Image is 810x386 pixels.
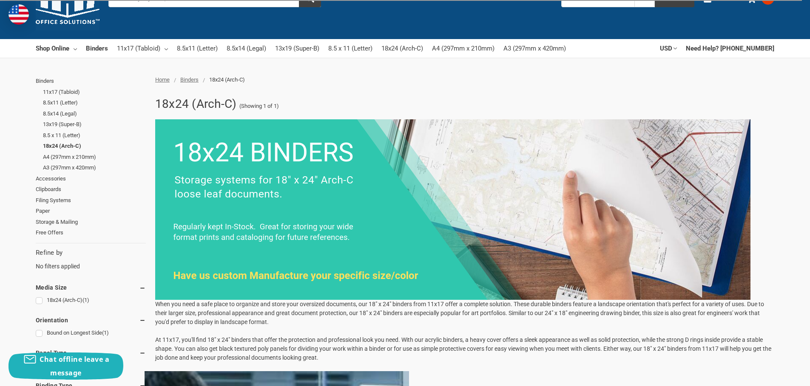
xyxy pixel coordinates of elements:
[102,330,109,336] span: (1)
[117,39,168,58] a: 11x17 (Tabloid)
[36,206,146,217] a: Paper
[660,39,677,58] a: USD
[36,295,146,306] a: 18x24 (Arch-C)
[43,162,146,173] a: A3 (297mm x 420mm)
[155,119,750,300] img: 6.png
[9,352,123,380] button: Chat offline leave a message
[43,87,146,98] a: 11x17 (Tabloid)
[36,348,146,358] h5: Panel Type
[43,108,146,119] a: 8.5x14 (Legal)
[381,39,423,58] a: 18x24 (Arch-C)
[155,300,774,362] p: When you need a safe place to organize and store your oversized documents, our 18" x 24" binders ...
[155,76,170,83] a: Home
[227,39,266,58] a: 8.5x14 (Legal)
[209,76,245,83] span: 18x24 (Arch-C)
[43,130,146,141] a: 8.5 x 11 (Letter)
[503,39,566,58] a: A3 (297mm x 420mm)
[40,355,109,378] span: Chat offline leave a message
[43,141,146,152] a: 18x24 (Arch-C)
[9,4,29,25] img: duty and tax information for United States
[36,248,146,271] div: No filters applied
[432,39,495,58] a: A4 (297mm x 210mm)
[36,184,146,195] a: Clipboards
[43,97,146,108] a: 8.5x11 (Letter)
[43,119,146,130] a: 13x19 (Super-B)
[36,248,146,258] h5: Refine by
[36,76,146,87] a: Binders
[36,217,146,228] a: Storage & Mailing
[686,39,774,58] a: Need Help? [PHONE_NUMBER]
[36,227,146,238] a: Free Offers
[180,76,199,83] a: Binders
[36,282,146,293] h5: Media Size
[177,39,218,58] a: 8.5x11 (Letter)
[275,39,319,58] a: 13x19 (Super-B)
[328,39,372,58] a: 8.5 x 11 (Letter)
[36,195,146,206] a: Filing Systems
[36,39,77,58] a: Shop Online
[239,102,279,110] span: (Showing 1 of 1)
[36,315,146,325] h5: Orientation
[86,39,108,58] a: Binders
[36,327,146,339] a: Bound on Longest Side
[43,152,146,163] a: A4 (297mm x 210mm)
[82,297,89,303] span: (1)
[155,93,237,115] h1: 18x24 (Arch-C)
[36,173,146,184] a: Accessories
